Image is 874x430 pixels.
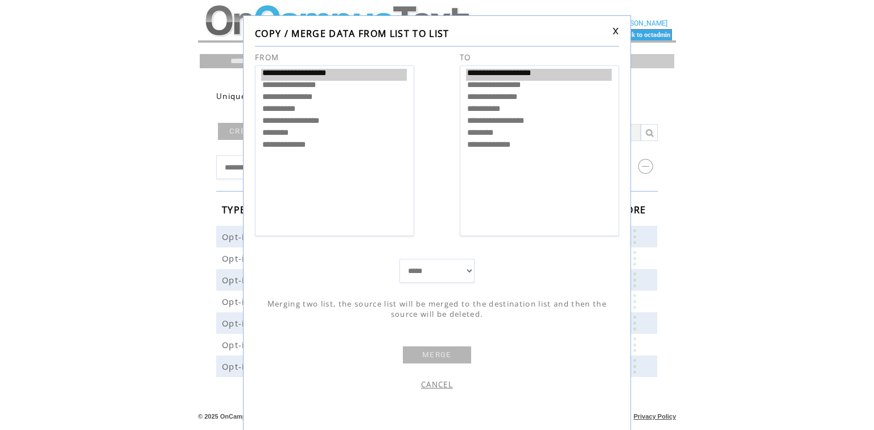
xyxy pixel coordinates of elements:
[255,27,450,40] span: COPY / MERGE DATA FROM LIST TO LIST
[255,52,279,63] span: FROM
[267,299,607,319] span: Merging two list, the source list will be merged to the destination list and then the source will...
[403,346,471,363] a: MERGE
[421,379,453,390] a: CANCEL
[460,52,471,63] span: TO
